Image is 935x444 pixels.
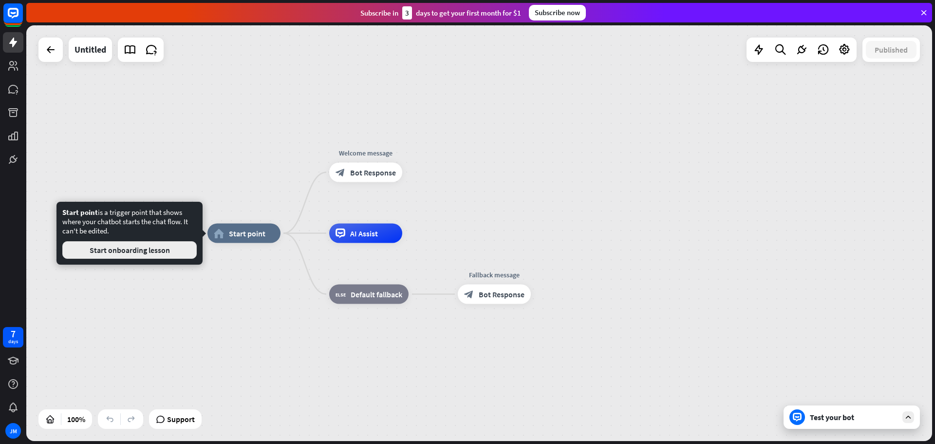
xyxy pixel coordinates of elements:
span: Start point [229,229,265,238]
i: block_fallback [336,290,346,299]
span: Support [167,411,195,427]
div: Untitled [75,38,106,62]
div: Test your bot [810,412,898,422]
div: JM [5,423,21,439]
button: Open LiveChat chat widget [8,4,37,33]
div: is a trigger point that shows where your chatbot starts the chat flow. It can't be edited. [62,208,197,259]
div: 7 [11,329,16,338]
button: Published [866,41,916,58]
span: Bot Response [479,290,524,299]
div: 3 [402,6,412,19]
i: block_bot_response [464,290,474,299]
a: 7 days [3,327,23,347]
i: home_2 [214,229,224,238]
span: Bot Response [350,168,396,177]
span: AI Assist [350,229,378,238]
div: Subscribe now [529,5,586,20]
div: Fallback message [450,270,538,280]
div: Subscribe in days to get your first month for $1 [360,6,521,19]
span: Start point [62,208,98,217]
div: 100% [64,411,88,427]
div: days [8,338,18,345]
div: Welcome message [322,148,410,158]
span: Default fallback [351,290,402,299]
i: block_bot_response [336,168,345,177]
button: Start onboarding lesson [62,241,197,259]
